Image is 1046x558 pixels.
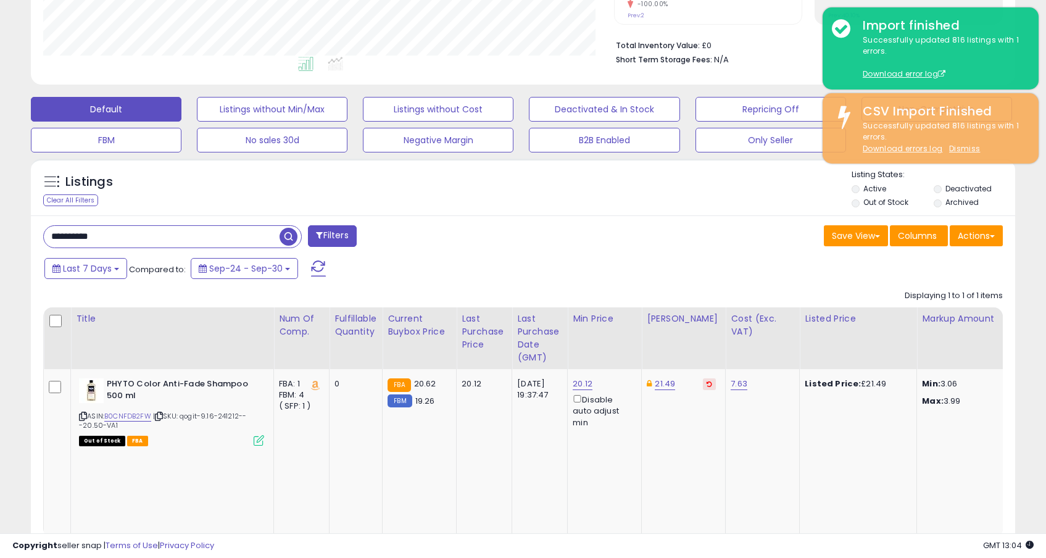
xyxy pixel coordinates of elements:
button: Negative Margin [363,128,513,152]
a: Download errors log [863,143,942,154]
div: Min Price [573,312,636,325]
div: Listed Price [805,312,911,325]
b: PHYTO Color Anti-Fade Shampoo 500 ml [107,378,257,404]
span: Columns [898,230,937,242]
div: Disable auto adjust min [573,393,632,428]
small: FBM [388,394,412,407]
button: Listings without Min/Max [197,97,347,122]
div: FBM: 4 [279,389,320,401]
div: £21.49 [805,378,907,389]
button: Last 7 Days [44,258,127,279]
span: All listings that are currently out of stock and unavailable for purchase on Amazon [79,436,125,446]
div: Num of Comp. [279,312,324,338]
div: Fulfillable Quantity [334,312,377,338]
div: Last Purchase Price [462,312,507,351]
div: Successfully updated 816 listings with 1 errors. [853,35,1029,80]
button: Save View [824,225,888,246]
h5: Listings [65,173,113,191]
span: Last 7 Days [63,262,112,275]
b: Short Term Storage Fees: [616,54,712,65]
div: [DATE] 19:37:47 [517,378,558,401]
div: Cost (Exc. VAT) [731,312,794,338]
p: 3.99 [922,396,1024,407]
a: Terms of Use [106,539,158,551]
div: Import finished [853,17,1029,35]
a: Privacy Policy [160,539,214,551]
b: Total Inventory Value: [616,40,700,51]
label: Out of Stock [863,197,908,207]
div: seller snap | | [12,540,214,552]
div: Title [76,312,268,325]
li: £0 [616,37,994,52]
label: Archived [945,197,979,207]
label: Deactivated [945,183,992,194]
button: Default [31,97,181,122]
div: CSV Import Finished [853,102,1029,120]
div: ASIN: [79,378,264,444]
strong: Copyright [12,539,57,551]
button: No sales 30d [197,128,347,152]
div: Clear All Filters [43,194,98,206]
span: Sep-24 - Sep-30 [209,262,283,275]
button: Listings without Cost [363,97,513,122]
button: Only Seller [695,128,846,152]
span: | SKU: qogit-9.16-241212---20.50-VA1 [79,411,246,430]
span: N/A [714,54,729,65]
a: 7.63 [731,378,747,390]
a: 20.12 [573,378,592,390]
button: Deactivated & In Stock [529,97,679,122]
div: Last Purchase Date (GMT) [517,312,562,364]
div: ( SFP: 1 ) [279,401,320,412]
div: Markup Amount [922,312,1029,325]
button: Filters [308,225,356,247]
span: 2025-10-8 13:04 GMT [983,539,1034,551]
div: Current Buybox Price [388,312,451,338]
p: 3.06 [922,378,1024,389]
small: FBA [388,378,410,392]
div: [PERSON_NAME] [647,312,720,325]
strong: Min: [922,378,940,389]
strong: Max: [922,395,944,407]
a: B0CNFDB2FW [104,411,151,422]
div: 0 [334,378,373,389]
span: FBA [127,436,148,446]
span: 20.62 [414,378,436,389]
a: 21.49 [655,378,675,390]
button: FBM [31,128,181,152]
img: 31-gYIhKW7L._SL40_.jpg [79,378,104,403]
div: 20.12 [462,378,502,389]
button: Columns [890,225,948,246]
button: Sep-24 - Sep-30 [191,258,298,279]
p: Listing States: [852,169,1015,181]
small: Prev: 2 [628,12,644,19]
u: Dismiss [949,143,980,154]
div: FBA: 1 [279,378,320,389]
span: Compared to: [129,264,186,275]
button: B2B Enabled [529,128,679,152]
a: Download error log [863,69,945,79]
div: Displaying 1 to 1 of 1 items [905,290,1003,302]
button: Actions [950,225,1003,246]
div: Successfully updated 816 listings with 1 errors. [853,120,1029,155]
button: Repricing Off [695,97,846,122]
span: 19.26 [415,395,435,407]
b: Listed Price: [805,378,861,389]
label: Active [863,183,886,194]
